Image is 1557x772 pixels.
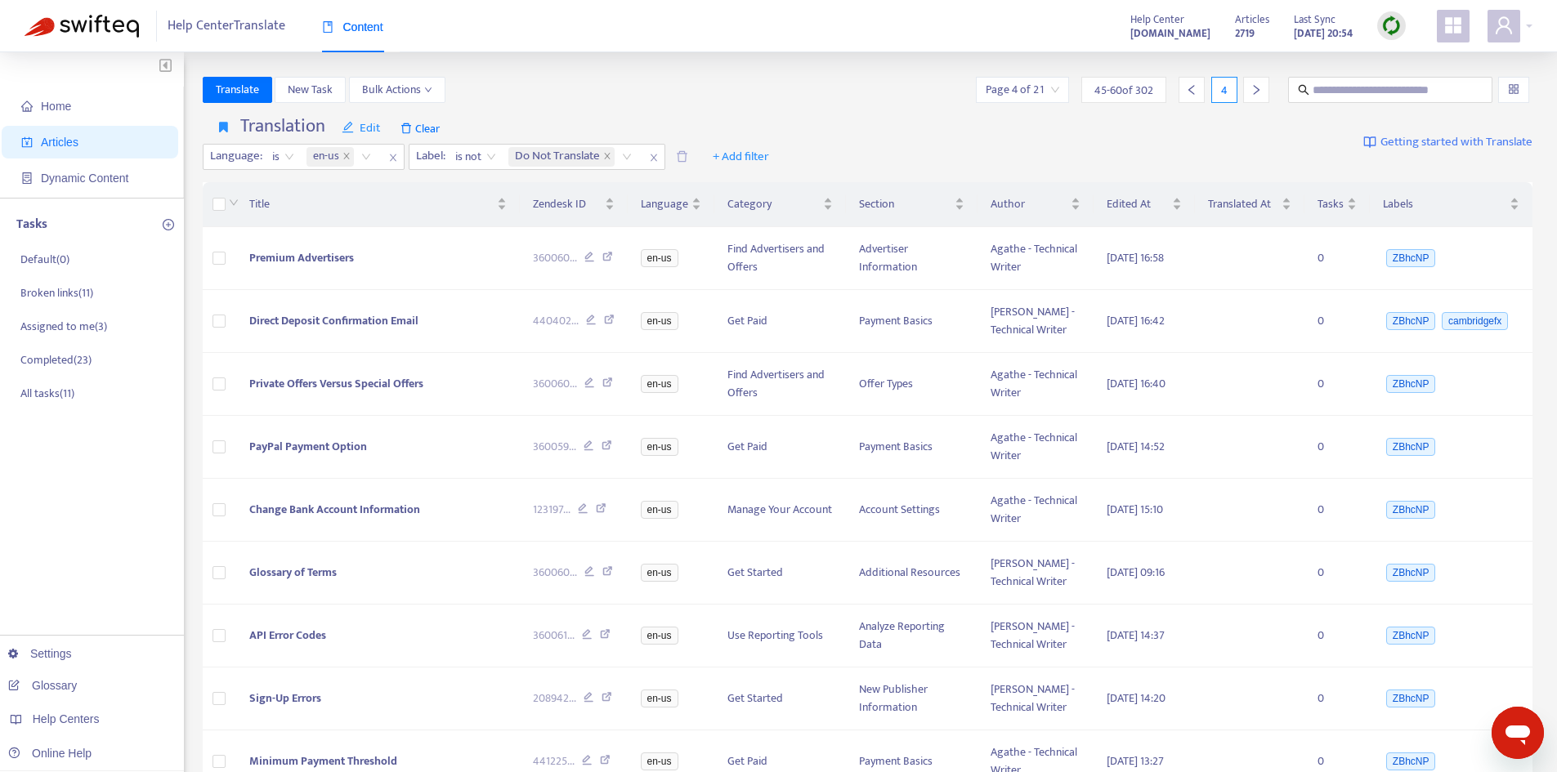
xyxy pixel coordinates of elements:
span: home [21,100,33,112]
span: Labels [1383,195,1506,213]
span: appstore [1443,16,1463,35]
span: en-us [313,147,339,167]
span: search [1298,84,1309,96]
td: Offer Types [846,353,978,416]
img: image-link [1363,136,1376,149]
span: 360060 ... [533,375,577,393]
span: en-us [641,375,678,393]
span: en-us [641,438,678,456]
span: en-us [641,627,678,645]
span: 360060 ... [533,564,577,582]
td: Get Paid [714,416,846,479]
span: Help Centers [33,712,100,725]
span: ZBhcNP [1386,375,1436,393]
span: Do Not Translate [515,147,600,167]
th: Language [628,182,714,227]
p: All tasks ( 11 ) [20,385,74,402]
span: ZBhcNP [1386,752,1436,770]
td: [PERSON_NAME] - Technical Writer [978,542,1093,605]
span: [DATE] 16:40 [1107,374,1166,393]
span: Minimum Payment Threshold [249,752,397,770]
span: Author [991,195,1067,213]
span: close [603,152,611,162]
span: Section [859,195,952,213]
td: 0 [1304,353,1370,416]
td: Manage Your Account [714,479,846,542]
th: Labels [1370,182,1532,227]
strong: [DOMAIN_NAME] [1130,25,1210,42]
p: Default ( 0 ) [20,251,69,268]
td: [PERSON_NAME] - Technical Writer [978,290,1093,353]
span: delete [400,123,412,134]
span: Getting started with Translate [1380,133,1532,152]
span: Label : [409,145,448,169]
td: 0 [1304,227,1370,290]
span: Articles [1235,11,1269,29]
span: down [229,198,239,208]
td: Payment Basics [846,290,978,353]
th: Edited At [1094,182,1196,227]
button: + Add filter [700,144,781,170]
span: Bulk Actions [362,81,432,99]
p: Assigned to me ( 3 ) [20,318,107,335]
span: user [1494,16,1514,35]
td: [PERSON_NAME] - Technical Writer [978,667,1093,730]
td: 0 [1304,290,1370,353]
span: Help Center [1130,11,1184,29]
span: Edited At [1107,195,1170,213]
span: 441225 ... [533,752,575,770]
span: [DATE] 14:20 [1107,689,1166,707]
td: 0 [1304,542,1370,605]
button: Bulk Actionsdown [349,77,445,103]
img: Swifteq [25,15,139,38]
span: PayPal Payment Option [249,437,367,456]
span: right [1251,84,1262,96]
span: Dynamic Content [41,172,128,185]
th: Section [846,182,978,227]
span: Edit [342,118,381,138]
span: Language [641,195,688,213]
td: Find Advertisers and Offers [714,353,846,416]
span: account-book [21,136,33,148]
td: 0 [1304,479,1370,542]
span: en-us [641,564,678,582]
span: [DATE] 15:10 [1107,500,1163,519]
span: en-us [641,249,678,267]
span: en-us [641,501,678,519]
div: 4 [1211,77,1237,103]
td: 0 [1304,416,1370,479]
span: down [424,86,432,94]
th: Title [236,182,520,227]
span: ZBhcNP [1386,312,1436,330]
span: close [643,148,664,167]
span: 440402 ... [533,312,579,330]
td: [PERSON_NAME] - Technical Writer [978,605,1093,667]
span: Category [727,195,820,213]
td: Use Reporting Tools [714,605,846,667]
span: [DATE] 16:42 [1107,311,1165,330]
span: delete [676,150,688,163]
span: Direct Deposit Confirmation Email [249,311,418,330]
iframe: Button to launch messaging window [1492,707,1544,759]
th: Author [978,182,1093,227]
p: Completed ( 23 ) [20,351,92,368]
td: Account Settings [846,479,978,542]
span: 45 - 60 of 302 [1094,82,1153,99]
span: API Error Codes [249,626,326,645]
td: Get Started [714,542,846,605]
span: cambridgefx [1442,312,1508,330]
td: Find Advertisers and Offers [714,227,846,290]
span: ZBhcNP [1386,564,1436,582]
img: sync.dc5367851b00ba804db3.png [1381,16,1402,36]
span: Clear [392,115,448,141]
td: Analyze Reporting Data [846,605,978,667]
span: 360059 ... [533,438,576,456]
p: Broken links ( 11 ) [20,284,93,301]
span: Tasks [1318,195,1344,213]
td: Get Started [714,667,846,730]
strong: 2719 [1235,25,1255,42]
td: New Publisher Information [846,667,978,730]
span: close [342,152,351,162]
span: Do Not Translate [508,147,615,167]
span: [DATE] 16:58 [1107,248,1164,267]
